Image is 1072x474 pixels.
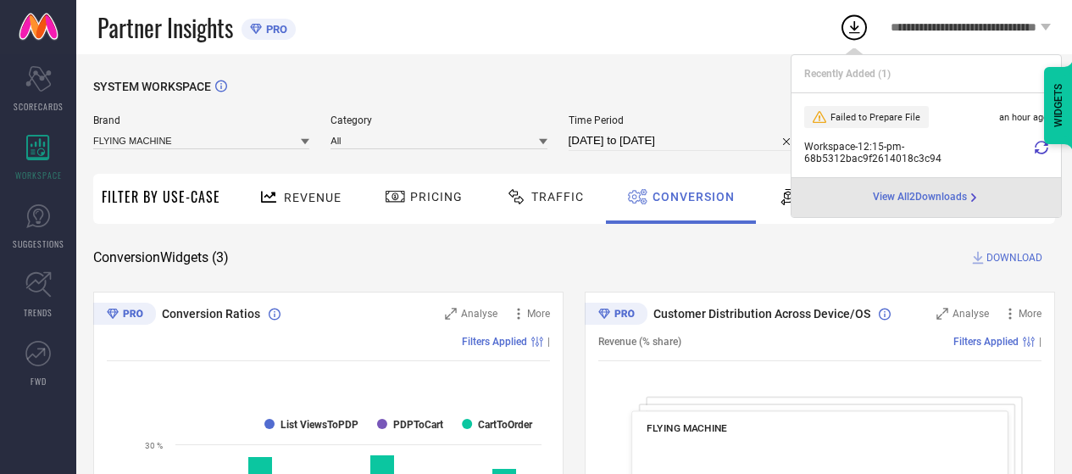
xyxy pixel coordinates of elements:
[13,237,64,250] span: SUGGESTIONS
[804,68,891,80] span: Recently Added ( 1 )
[102,187,220,207] span: Filter By Use-Case
[647,422,727,434] span: FLYING MACHINE
[804,141,1030,165] span: Workspace - 12:15-pm - 68b5312bac9f2614018c3c94
[569,131,798,151] input: Select time period
[284,191,342,204] span: Revenue
[547,336,550,348] span: |
[873,191,980,204] a: View All2Downloads
[162,307,260,321] span: Conversion Ratios
[15,169,62,181] span: WORKSPACE
[262,23,287,36] span: PRO
[97,10,233,45] span: Partner Insights
[1035,141,1048,165] div: Retry
[873,191,980,204] div: Open download page
[145,441,163,450] text: 30 %
[93,303,156,328] div: Premium
[14,100,64,113] span: SCORECARDS
[986,249,1042,266] span: DOWNLOAD
[569,114,798,126] span: Time Period
[410,190,463,204] span: Pricing
[953,308,989,320] span: Analyse
[461,308,497,320] span: Analyse
[999,112,1048,123] span: an hour ago
[653,307,870,321] span: Customer Distribution Across Device/OS
[445,308,457,320] svg: Zoom
[478,419,533,431] text: CartToOrder
[936,308,948,320] svg: Zoom
[1019,308,1041,320] span: More
[830,112,920,123] span: Failed to Prepare File
[953,336,1019,348] span: Filters Applied
[873,191,967,204] span: View All 2 Downloads
[24,306,53,319] span: TRENDS
[93,114,309,126] span: Brand
[93,80,211,93] span: SYSTEM WORKSPACE
[1039,336,1041,348] span: |
[462,336,527,348] span: Filters Applied
[527,308,550,320] span: More
[93,249,229,266] span: Conversion Widgets ( 3 )
[31,375,47,388] span: FWD
[330,114,547,126] span: Category
[280,419,358,431] text: List ViewsToPDP
[653,190,735,204] span: Conversion
[839,12,869,42] div: Open download list
[393,419,443,431] text: PDPToCart
[585,303,647,328] div: Premium
[531,190,584,204] span: Traffic
[598,336,681,348] span: Revenue (% share)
